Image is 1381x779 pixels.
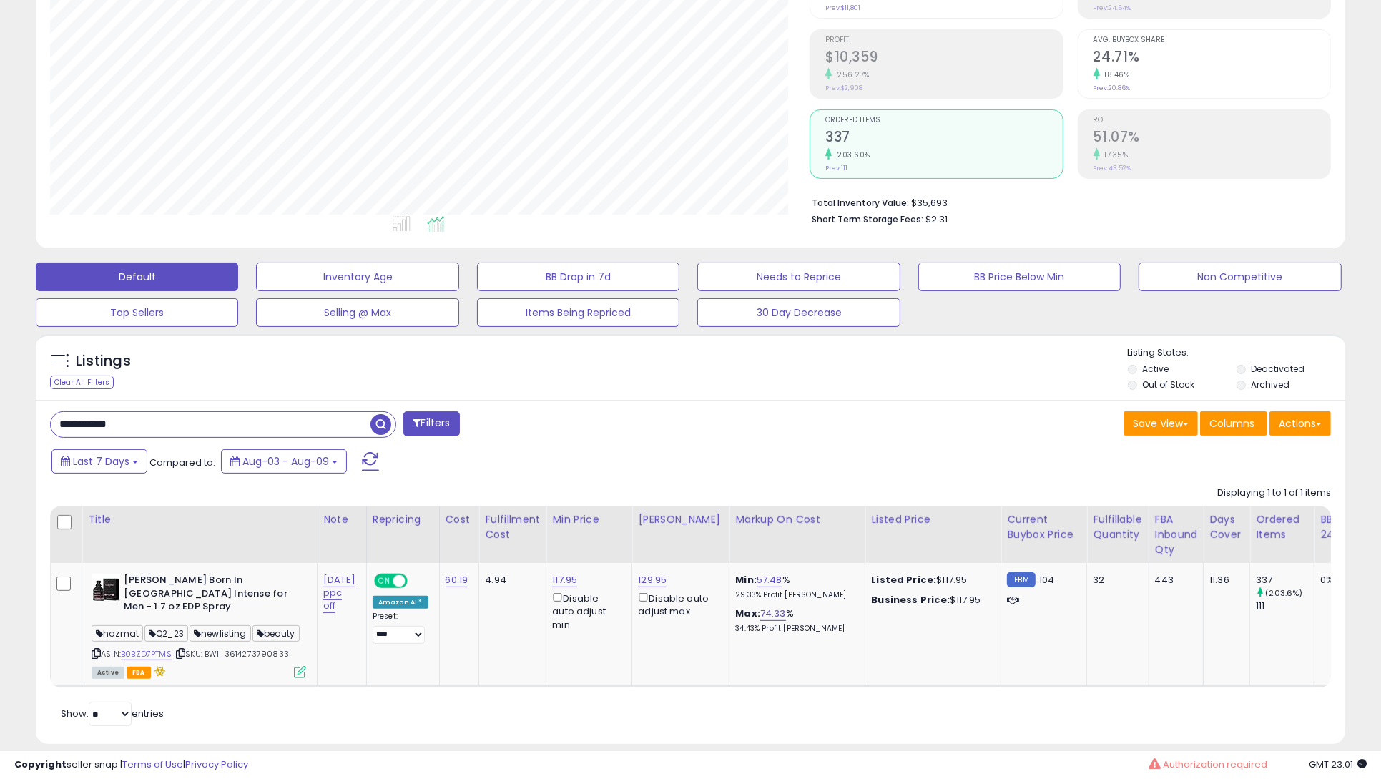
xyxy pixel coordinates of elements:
small: Prev: $2,908 [825,84,862,92]
i: hazardous material [151,666,166,676]
b: Listed Price: [871,573,936,587]
div: Min Price [552,512,626,527]
div: Listed Price [871,512,995,527]
span: Avg. Buybox Share [1094,36,1330,44]
small: 256.27% [832,69,870,80]
span: Columns [1209,416,1254,431]
div: 111 [1256,599,1314,612]
div: Note [323,512,360,527]
h2: 337 [825,129,1062,148]
button: Columns [1200,411,1267,436]
button: Top Sellers [36,298,238,327]
small: Prev: 43.52% [1094,164,1131,172]
button: Last 7 Days [51,449,147,474]
small: Prev: 111 [825,164,847,172]
div: Fulfillable Quantity [1093,512,1142,542]
h2: 51.07% [1094,129,1330,148]
div: Repricing [373,512,433,527]
div: FBA inbound Qty [1155,512,1198,557]
span: Q2_23 [144,625,188,642]
span: beauty [252,625,300,642]
span: Profit [825,36,1062,44]
div: seller snap | | [14,758,248,772]
h5: Listings [76,351,131,371]
span: ROI [1094,117,1330,124]
div: [PERSON_NAME] [638,512,723,527]
span: OFF [406,575,428,587]
button: 30 Day Decrease [697,298,900,327]
a: 129.95 [638,573,667,587]
div: Cost [446,512,473,527]
a: Terms of Use [122,758,183,771]
div: Current Buybox Price [1007,512,1081,542]
p: 34.43% Profit [PERSON_NAME] [735,624,854,634]
div: 4.94 [485,574,535,587]
b: Max: [735,607,760,620]
span: All listings currently available for purchase on Amazon [92,667,124,679]
label: Out of Stock [1142,378,1194,391]
label: Active [1142,363,1169,375]
div: Clear All Filters [50,376,114,389]
th: The percentage added to the cost of goods (COGS) that forms the calculator for Min & Max prices. [729,506,865,563]
div: ASIN: [92,574,306,677]
div: 337 [1256,574,1314,587]
small: 18.46% [1100,69,1130,80]
button: Filters [403,411,459,436]
button: Non Competitive [1139,263,1341,291]
p: 29.33% Profit [PERSON_NAME] [735,590,854,600]
button: Needs to Reprice [697,263,900,291]
h2: 24.71% [1094,49,1330,68]
b: Short Term Storage Fees: [812,213,923,225]
div: Title [88,512,311,527]
div: Days Cover [1209,512,1244,542]
button: BB Price Below Min [918,263,1121,291]
div: % [735,607,854,634]
a: B0BZD7PTMS [121,648,172,660]
div: Disable auto adjust max [638,590,718,618]
a: [DATE] ppc off [323,573,355,613]
a: 117.95 [552,573,577,587]
small: Prev: 24.64% [1094,4,1131,12]
label: Deactivated [1251,363,1304,375]
p: Listing States: [1128,346,1345,360]
button: Actions [1269,411,1331,436]
button: Selling @ Max [256,298,458,327]
div: Displaying 1 to 1 of 1 items [1217,486,1331,500]
button: BB Drop in 7d [477,263,679,291]
div: 0% [1320,574,1367,587]
small: 17.35% [1100,150,1129,160]
div: Amazon AI * [373,596,428,609]
span: newlisting [190,625,251,642]
span: hazmat [92,625,143,642]
span: $2.31 [925,212,948,226]
span: 104 [1039,573,1054,587]
b: Business Price: [871,593,950,607]
button: Inventory Age [256,263,458,291]
div: $117.95 [871,594,990,607]
span: Compared to: [149,456,215,469]
b: [PERSON_NAME] Born In [GEOGRAPHIC_DATA] Intense for Men - 1.7 oz EDP Spray [124,574,298,617]
strong: Copyright [14,758,67,771]
button: Aug-03 - Aug-09 [221,449,347,474]
span: Show: entries [61,707,164,720]
button: Items Being Repriced [477,298,679,327]
li: $35,693 [812,193,1320,210]
small: 203.60% [832,150,870,160]
label: Archived [1251,378,1289,391]
span: Aug-03 - Aug-09 [242,454,329,469]
div: Ordered Items [1256,512,1308,542]
div: 32 [1093,574,1137,587]
a: 60.19 [446,573,468,587]
span: Last 7 Days [73,454,129,469]
span: 2025-08-17 23:01 GMT [1309,758,1367,771]
div: $117.95 [871,574,990,587]
a: 57.48 [757,573,782,587]
span: Ordered Items [825,117,1062,124]
a: Privacy Policy [185,758,248,771]
div: 11.36 [1209,574,1239,587]
div: Disable auto adjust min [552,590,621,632]
small: Prev: 20.86% [1094,84,1131,92]
a: 74.33 [760,607,786,621]
b: Min: [735,573,757,587]
b: Total Inventory Value: [812,197,909,209]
